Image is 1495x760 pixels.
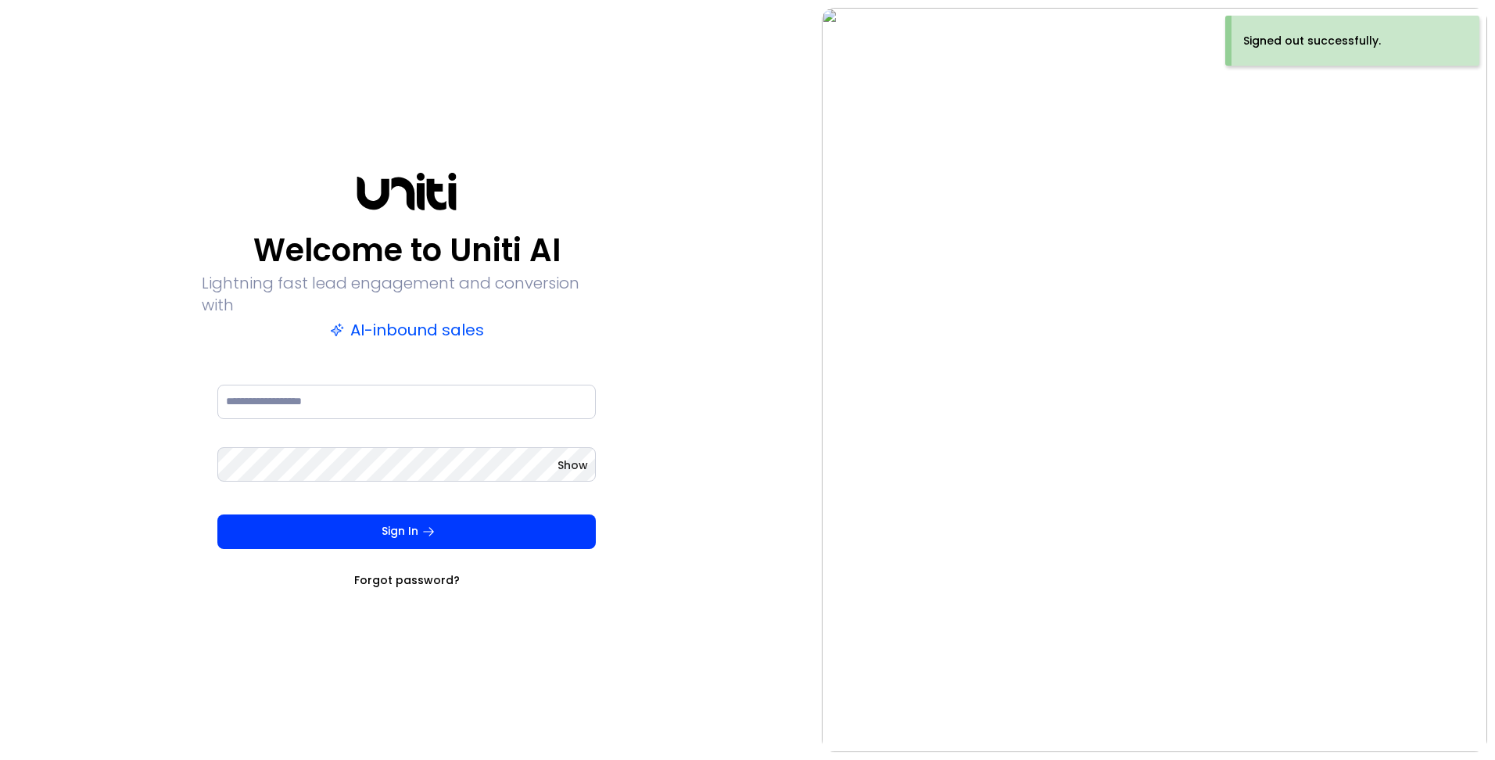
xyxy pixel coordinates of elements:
[354,572,460,588] a: Forgot password?
[557,457,588,473] button: Show
[330,319,484,341] p: AI-inbound sales
[202,272,611,316] p: Lightning fast lead engagement and conversion with
[822,8,1487,752] img: auth-hero.png
[217,514,596,549] button: Sign In
[253,231,561,269] p: Welcome to Uniti AI
[1243,33,1381,49] div: Signed out successfully.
